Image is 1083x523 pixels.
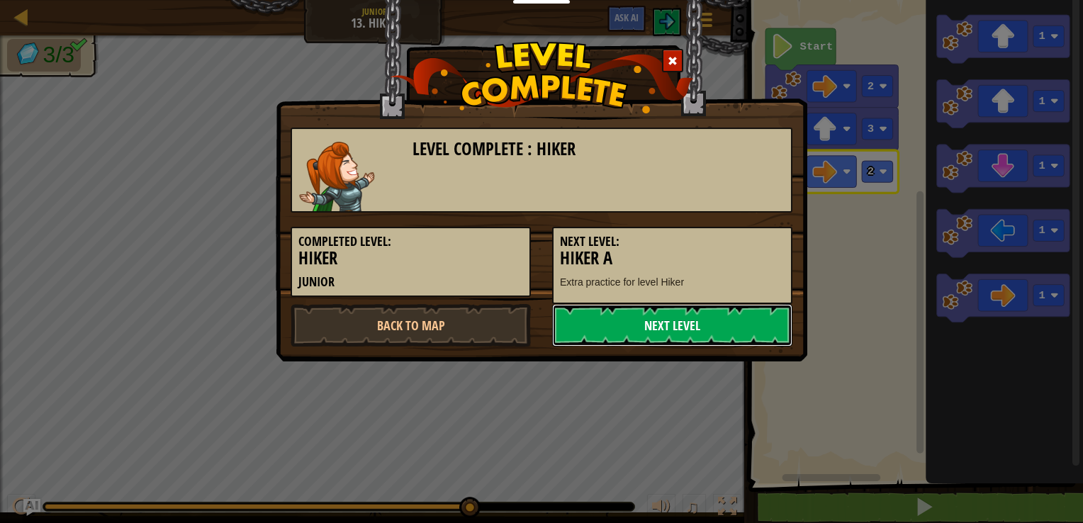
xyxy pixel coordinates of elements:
[291,304,531,347] a: Back to Map
[390,42,694,113] img: level_complete.png
[560,235,785,249] h5: Next Level:
[298,275,523,289] h5: Junior
[299,142,375,211] img: captain.png
[413,140,785,159] h3: Level Complete : Hiker
[560,275,785,289] p: Extra practice for level Hiker
[298,249,523,268] h3: Hiker
[552,304,792,347] a: Next Level
[560,249,785,268] h3: Hiker A
[298,235,523,249] h5: Completed Level:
